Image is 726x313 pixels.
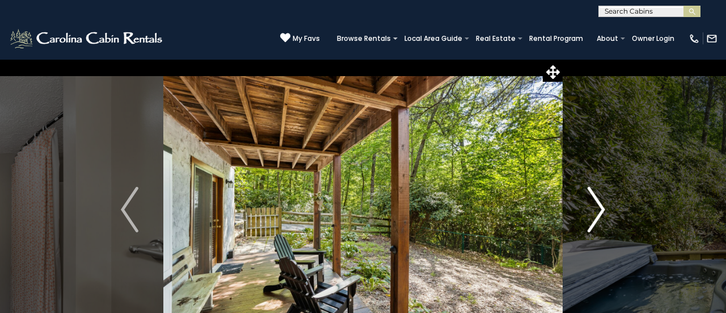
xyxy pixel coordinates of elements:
[280,32,320,44] a: My Favs
[121,187,138,232] img: arrow
[470,31,521,47] a: Real Estate
[293,34,320,44] span: My Favs
[689,33,700,44] img: phone-regular-white.png
[591,31,624,47] a: About
[588,187,605,232] img: arrow
[9,27,166,50] img: White-1-2.png
[706,33,717,44] img: mail-regular-white.png
[331,31,396,47] a: Browse Rentals
[626,31,680,47] a: Owner Login
[399,31,468,47] a: Local Area Guide
[524,31,589,47] a: Rental Program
